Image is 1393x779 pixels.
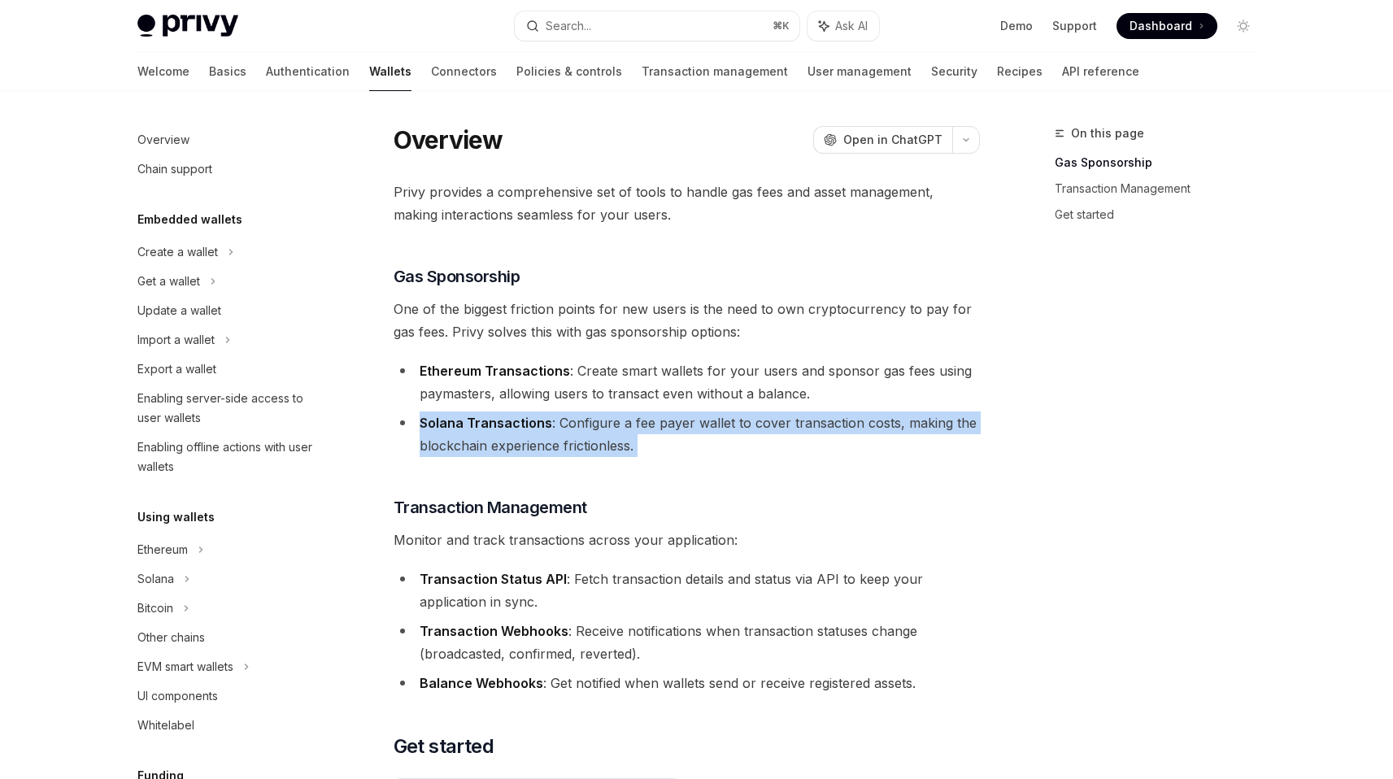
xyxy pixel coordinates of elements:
[394,529,980,551] span: Monitor and track transactions across your application:
[394,733,494,759] span: Get started
[124,154,333,184] a: Chain support
[137,686,218,706] div: UI components
[137,52,189,91] a: Welcome
[137,657,233,677] div: EVM smart wallets
[1130,18,1192,34] span: Dashboard
[137,389,323,428] div: Enabling server-side access to user wallets
[1117,13,1217,39] a: Dashboard
[137,159,212,179] div: Chain support
[124,384,333,433] a: Enabling server-side access to user wallets
[1055,176,1269,202] a: Transaction Management
[420,571,567,587] strong: Transaction Status API
[394,181,980,226] span: Privy provides a comprehensive set of tools to handle gas fees and asset management, making inter...
[1055,202,1269,228] a: Get started
[808,11,879,41] button: Ask AI
[1230,13,1256,39] button: Toggle dark mode
[516,52,622,91] a: Policies & controls
[124,623,333,652] a: Other chains
[124,355,333,384] a: Export a wallet
[420,363,570,379] strong: Ethereum Transactions
[209,52,246,91] a: Basics
[546,16,591,36] div: Search...
[808,52,912,91] a: User management
[515,11,799,41] button: Search...⌘K
[420,623,568,639] strong: Transaction Webhooks
[394,411,980,457] li: : Configure a fee payer wallet to cover transaction costs, making the blockchain experience frict...
[137,359,216,379] div: Export a wallet
[137,437,323,477] div: Enabling offline actions with user wallets
[137,598,173,618] div: Bitcoin
[394,568,980,613] li: : Fetch transaction details and status via API to keep your application in sync.
[137,242,218,262] div: Create a wallet
[420,415,552,431] strong: Solana Transactions
[394,265,520,288] span: Gas Sponsorship
[266,52,350,91] a: Authentication
[1052,18,1097,34] a: Support
[137,210,242,229] h5: Embedded wallets
[1000,18,1033,34] a: Demo
[137,540,188,559] div: Ethereum
[773,20,790,33] span: ⌘ K
[137,716,194,735] div: Whitelabel
[124,296,333,325] a: Update a wallet
[1062,52,1139,91] a: API reference
[835,18,868,34] span: Ask AI
[642,52,788,91] a: Transaction management
[124,681,333,711] a: UI components
[394,672,980,694] li: : Get notified when wallets send or receive registered assets.
[420,675,543,691] strong: Balance Webhooks
[124,433,333,481] a: Enabling offline actions with user wallets
[137,15,238,37] img: light logo
[137,130,189,150] div: Overview
[369,52,411,91] a: Wallets
[124,125,333,154] a: Overview
[124,711,333,740] a: Whitelabel
[1055,150,1269,176] a: Gas Sponsorship
[394,298,980,343] span: One of the biggest friction points for new users is the need to own cryptocurrency to pay for gas...
[931,52,977,91] a: Security
[137,301,221,320] div: Update a wallet
[843,132,942,148] span: Open in ChatGPT
[997,52,1043,91] a: Recipes
[394,125,503,154] h1: Overview
[394,496,587,519] span: Transaction Management
[137,330,215,350] div: Import a wallet
[137,272,200,291] div: Get a wallet
[394,359,980,405] li: : Create smart wallets for your users and sponsor gas fees using paymasters, allowing users to tr...
[1071,124,1144,143] span: On this page
[813,126,952,154] button: Open in ChatGPT
[137,569,174,589] div: Solana
[431,52,497,91] a: Connectors
[137,507,215,527] h5: Using wallets
[394,620,980,665] li: : Receive notifications when transaction statuses change (broadcasted, confirmed, reverted).
[137,628,205,647] div: Other chains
